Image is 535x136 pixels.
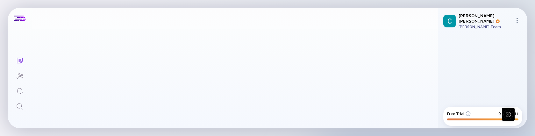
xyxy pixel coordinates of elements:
div: 9 days left [498,111,518,116]
a: Lists [8,52,32,68]
div: Free Trial [447,111,471,116]
a: Reminders [8,83,32,98]
a: Investor Map [8,68,32,83]
div: [PERSON_NAME] [PERSON_NAME] [459,13,512,24]
img: Menu [515,18,520,23]
img: Chirag Profile Picture [443,15,456,27]
div: [PERSON_NAME] Team [459,24,512,29]
a: Search [8,98,32,113]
